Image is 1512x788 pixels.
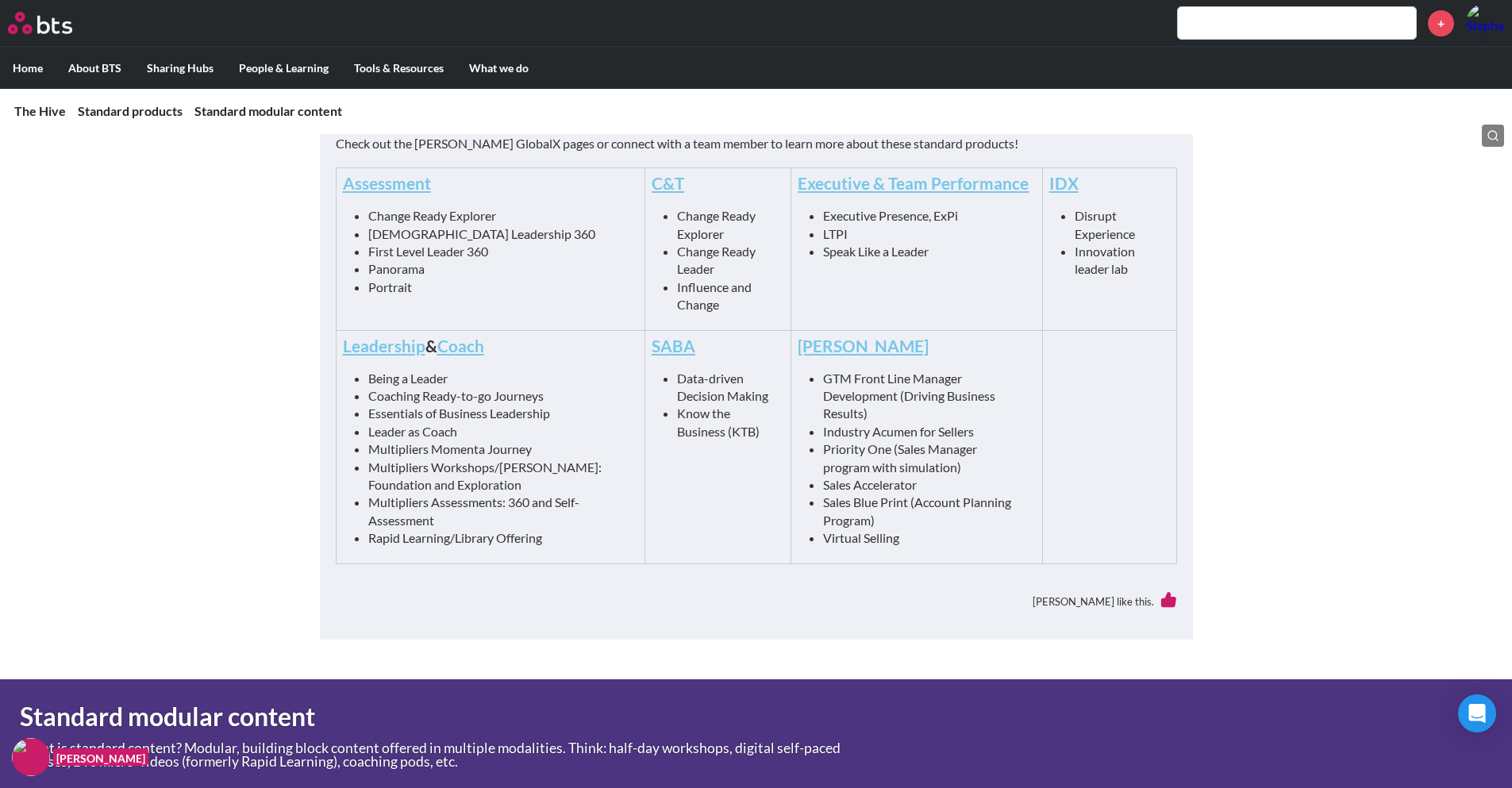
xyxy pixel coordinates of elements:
[1075,243,1157,279] li: Innovation leader lab
[798,336,929,356] a: [PERSON_NAME]
[341,48,456,89] label: Tools & Resources
[368,529,625,547] li: Rapid Learning/Library Offering
[456,48,541,89] label: What we do
[226,48,341,89] label: People & Learning
[823,440,1022,476] li: Priority One (Sales Manager program with simulation)
[798,173,1029,193] a: Executive & Team Performance
[14,103,66,118] a: The Hive
[336,580,1177,624] div: [PERSON_NAME] like this.
[194,103,342,118] a: Standard modular content
[1049,173,1079,193] a: IDX
[823,423,1022,440] li: Industry Acumen for Sellers
[336,135,1177,152] p: Check out the [PERSON_NAME] GlobalX pages or connect with a team member to learn more about these...
[677,405,772,440] li: Know the Business (KTB)
[823,476,1022,494] li: Sales Accelerator
[368,423,625,440] li: Leader as Coach
[823,494,1022,529] li: Sales Blue Print (Account Planning Program)
[652,173,684,193] a: C&T
[12,738,50,776] img: F
[20,699,1050,735] h1: Standard modular content
[823,370,1022,423] li: GTM Front Line Manager Development (Driving Business Results)
[677,243,772,279] li: Change Ready Leader
[823,243,1022,260] li: Speak Like a Leader
[368,370,625,387] li: Being a Leader
[8,12,72,34] img: BTS Logo
[368,243,625,260] li: First Level Leader 360
[20,741,844,769] p: What is standard content? Modular, building block content offered in multiple modalities. Think: ...
[437,336,484,356] a: Coach
[368,225,625,243] li: [DEMOGRAPHIC_DATA] Leadership 360
[1466,4,1504,42] img: Stephanie Reynolds
[677,207,772,243] li: Change Ready Explorer
[134,48,226,89] label: Sharing Hubs
[343,336,425,356] a: Leadership
[368,207,625,225] li: Change Ready Explorer
[368,387,625,405] li: Coaching Ready-to-go Journeys
[368,440,625,458] li: Multipliers Momenta Journey
[1075,207,1157,243] li: Disrupt Experience
[343,334,638,357] h4: &
[343,173,431,193] a: Assessment
[677,370,772,406] li: Data-driven Decision Making
[368,494,625,529] li: Multipliers Assessments: 360 and Self-Assessment
[823,207,1022,225] li: Executive Presence, ExPi
[53,748,148,767] figcaption: [PERSON_NAME]
[8,12,102,34] a: Go home
[677,279,772,314] li: Influence and Change
[56,48,134,89] label: About BTS
[78,103,183,118] a: Standard products
[1428,10,1454,37] a: +
[823,529,1022,547] li: Virtual Selling
[368,279,625,296] li: Portrait
[368,260,625,278] li: Panorama
[823,225,1022,243] li: LTPI
[1466,4,1504,42] a: Profile
[1458,694,1496,732] div: Open Intercom Messenger
[368,459,625,494] li: Multipliers Workshops/[PERSON_NAME]: Foundation and Exploration
[368,405,625,422] li: Essentials of Business Leadership
[652,336,695,356] a: SABA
